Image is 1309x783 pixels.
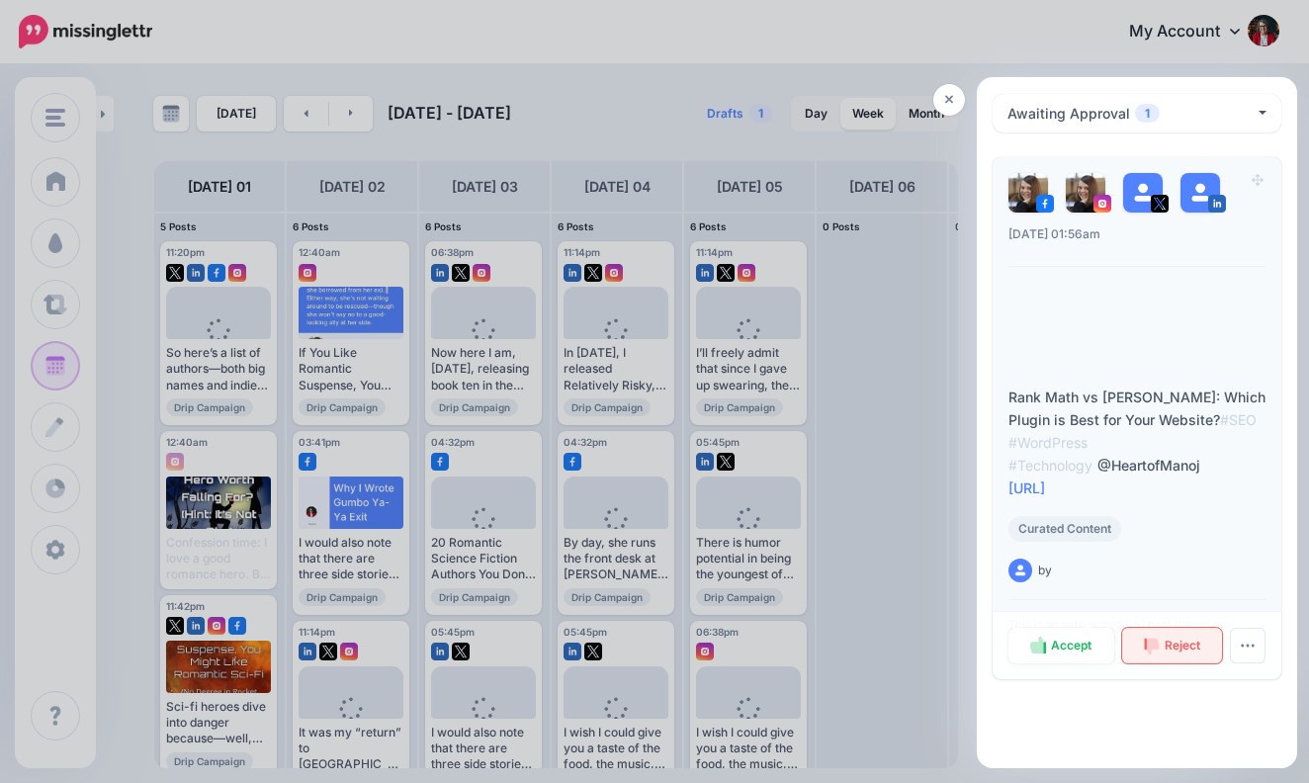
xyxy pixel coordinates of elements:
img: user_default_image.png [1123,173,1163,213]
img: user_default_image.png [1180,173,1220,213]
span: #SEO [1220,411,1257,428]
a: Reject [1122,628,1223,663]
span: Curated Content [1008,516,1121,542]
img: 312092693_141646471941436_4531409903752221137_n-bsa135089.jpg [1066,173,1105,213]
a: [URL] [1008,479,1045,496]
img: 250822597_561618321794201_6841012283684770267_n-bsa135088.jpg [1008,173,1048,213]
img: thumbs-up-green.png [1030,636,1046,653]
img: linkedin-square.png [1208,195,1226,213]
a: Accept [1008,628,1114,663]
span: Reject [1165,640,1200,652]
div: This is an auto-scheduled post (based on your ). If you don't do anything, this post will be sent... [1008,599,1265,663]
img: instagram-square.png [1093,195,1111,213]
span: #Technology [1008,457,1092,474]
span: by [1038,565,1052,576]
div: Awaiting Approval [1007,102,1160,126]
img: thumbs-down-red.png [1144,638,1160,655]
img: user_default_image.png [1008,559,1032,582]
button: Awaiting Approval1 [993,94,1281,132]
div: Rank Math vs [PERSON_NAME]: Which Plugin is Best for Your Website? @HeartofManoj [1008,386,1265,499]
span: Accept [1051,640,1091,652]
span: 1 [1135,104,1160,123]
img: twitter-square.png [1151,195,1169,213]
span: [DATE] 01:56am [1008,226,1100,241]
img: facebook-square.png [1036,195,1054,213]
span: #WordPress [1008,434,1088,451]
